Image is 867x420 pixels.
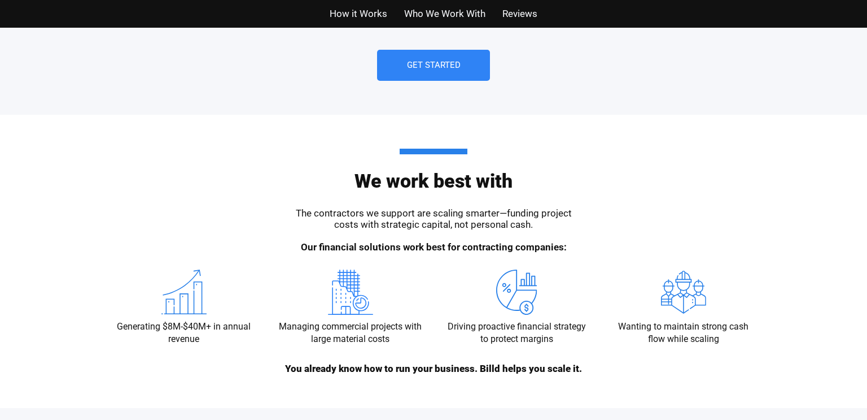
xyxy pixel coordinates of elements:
[445,321,589,346] p: Driving proactive financial strategy to protect margins
[112,321,256,346] p: Generating $8M-$40M+ in annual revenue
[112,149,755,190] h2: We work best with
[236,363,631,374] div: You already know how to run your business. Billd helps you scale it.
[278,321,422,346] p: Managing commercial projects with large material costs
[377,50,490,81] a: Get Started
[611,321,755,346] p: Wanting to maintain strong cash flow while scaling
[330,6,387,22] a: How it Works
[502,6,537,22] a: Reviews
[404,6,485,22] a: Who We Work With
[407,61,461,70] span: Get Started
[301,241,567,253] b: Our financial solutions work best for contracting companies:
[292,207,575,253] div: The contractors we support are scaling smarter—funding project costs with strategic capital, not ...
